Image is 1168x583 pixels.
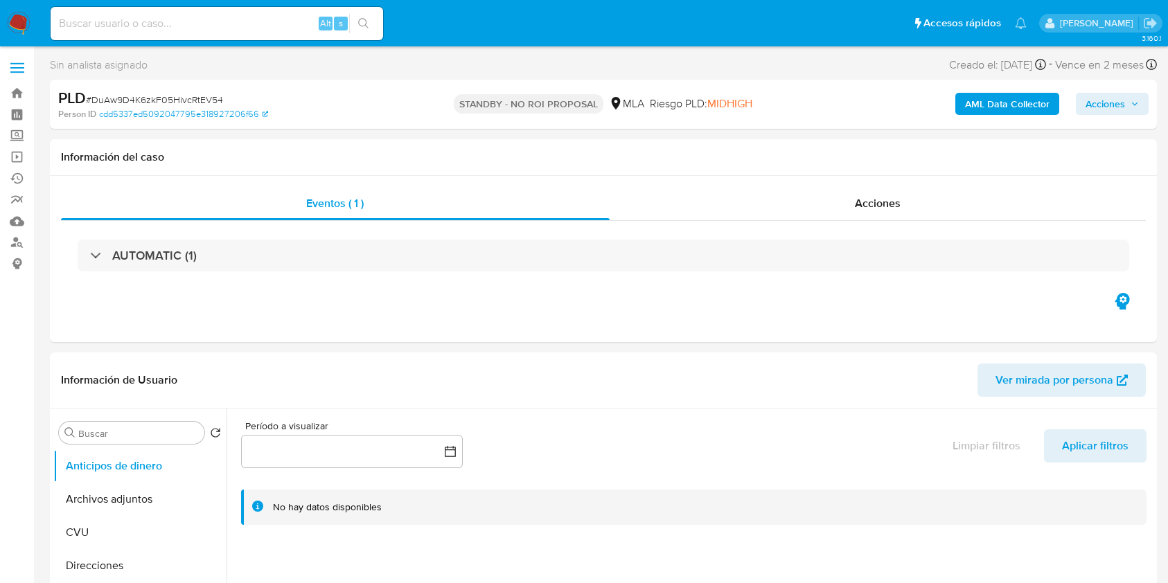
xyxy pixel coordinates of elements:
button: Anticipos de dinero [53,449,227,483]
button: Archivos adjuntos [53,483,227,516]
button: Ver mirada por persona [977,364,1146,397]
span: Vence en 2 meses [1055,57,1144,73]
span: - [1049,55,1052,74]
p: agustina.viggiano@mercadolibre.com [1060,17,1138,30]
b: Person ID [58,108,96,120]
span: Acciones [855,195,901,211]
input: Buscar [78,427,199,440]
b: PLD [58,87,86,109]
h1: Información del caso [61,150,1146,164]
span: MIDHIGH [707,96,752,111]
p: STANDBY - NO ROI PROPOSAL [454,94,603,114]
div: AUTOMATIC (1) [78,240,1129,271]
span: Eventos ( 1 ) [306,195,364,211]
span: Accesos rápidos [923,16,1001,30]
span: Riesgo PLD: [650,96,752,111]
a: Salir [1143,16,1158,30]
button: Buscar [64,427,76,438]
button: Direcciones [53,549,227,582]
input: Buscar usuario o caso... [51,15,383,33]
b: AML Data Collector [965,93,1050,115]
a: Notificaciones [1015,17,1027,29]
h1: Información de Usuario [61,373,177,387]
span: Acciones [1086,93,1125,115]
div: MLA [609,96,644,111]
span: Sin analista asignado [50,57,148,73]
button: search-icon [349,14,378,33]
span: # DuAw9D4K6zkF05HivcRtEV54 [86,93,223,107]
button: CVU [53,516,227,549]
a: cdd5337ed5092047795e318927206f66 [99,108,268,120]
button: Volver al orden por defecto [210,427,221,442]
button: Acciones [1076,93,1149,115]
button: AML Data Collector [955,93,1059,115]
span: Ver mirada por persona [996,364,1113,397]
h3: AUTOMATIC (1) [112,248,197,263]
div: Creado el: [DATE] [949,55,1046,74]
span: s [339,17,343,30]
span: Alt [320,17,331,30]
